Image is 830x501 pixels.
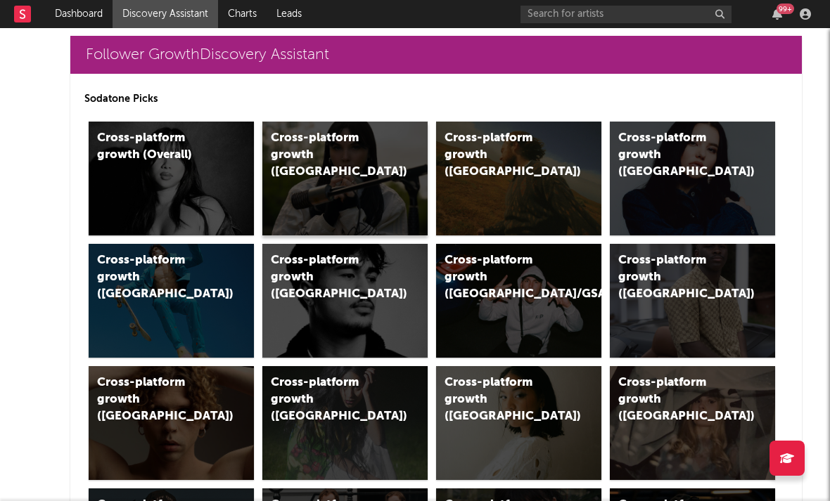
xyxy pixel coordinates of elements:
div: Cross-platform growth (Overall) [97,130,216,164]
div: Cross-platform growth ([GEOGRAPHIC_DATA]) [271,375,390,425]
div: Cross-platform growth ([GEOGRAPHIC_DATA]) [618,375,737,425]
div: Cross-platform growth ([GEOGRAPHIC_DATA]) [97,252,216,303]
a: Cross-platform growth ([GEOGRAPHIC_DATA]) [89,366,254,480]
input: Search for artists [521,6,732,23]
div: 99 + [777,4,794,14]
a: Cross-platform growth ([GEOGRAPHIC_DATA]) [610,366,775,480]
div: Cross-platform growth ([GEOGRAPHIC_DATA]) [445,130,563,181]
div: Cross-platform growth ([GEOGRAPHIC_DATA]) [618,130,737,181]
div: Cross-platform growth ([GEOGRAPHIC_DATA]) [618,252,737,303]
div: Cross-platform growth ([GEOGRAPHIC_DATA]/GSA) [445,252,563,303]
a: Cross-platform growth ([GEOGRAPHIC_DATA]) [262,244,428,358]
div: Cross-platform growth ([GEOGRAPHIC_DATA]) [271,130,390,181]
div: Cross-platform growth ([GEOGRAPHIC_DATA]) [445,375,563,425]
a: Cross-platform growth ([GEOGRAPHIC_DATA]/GSA) [436,244,601,358]
a: Cross-platform growth ([GEOGRAPHIC_DATA]) [610,122,775,235]
a: Cross-platform growth ([GEOGRAPHIC_DATA]) [436,122,601,235]
a: Cross-platform growth ([GEOGRAPHIC_DATA]) [262,366,428,480]
a: Cross-platform growth ([GEOGRAPHIC_DATA]) [610,244,775,358]
a: Cross-platform growth ([GEOGRAPHIC_DATA]) [262,122,428,235]
p: Sodatone Picks [84,91,788,108]
a: Follower GrowthDiscovery Assistant [70,36,802,74]
a: Cross-platform growth ([GEOGRAPHIC_DATA]) [436,366,601,480]
div: Cross-platform growth ([GEOGRAPHIC_DATA]) [97,375,216,425]
a: Cross-platform growth (Overall) [89,122,254,235]
button: 99+ [772,8,782,20]
a: Cross-platform growth ([GEOGRAPHIC_DATA]) [89,244,254,358]
div: Cross-platform growth ([GEOGRAPHIC_DATA]) [271,252,390,303]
